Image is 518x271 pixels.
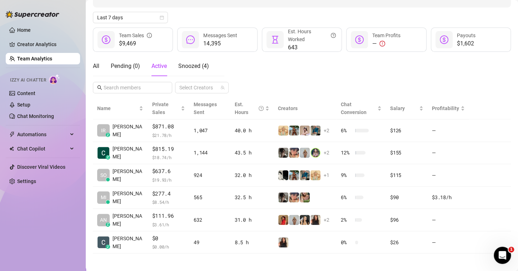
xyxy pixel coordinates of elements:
div: 1,047 [194,127,226,134]
td: — [428,142,469,164]
div: 1,144 [194,149,226,157]
span: Messages Sent [194,102,217,115]
div: 32.5 h [235,193,269,201]
div: z [106,245,110,249]
img: Libby [289,170,299,180]
span: SO [100,171,107,179]
span: 12 % [341,149,352,157]
div: Team Sales [119,31,152,39]
span: 0 % [341,238,352,246]
img: AI Chatter [49,74,60,84]
img: daiisyjane [278,148,288,158]
span: Snoozed ( 4 ) [178,63,209,69]
span: dollar-circle [355,35,364,44]
span: 6 % [341,127,352,134]
td: — [428,209,469,231]
div: $26 [390,238,423,246]
span: team [220,85,225,90]
img: Carl Belotindos [98,236,109,248]
span: 9 % [341,171,352,179]
span: + 2 [324,216,329,224]
span: + 2 [324,127,329,134]
a: Team Analytics [17,56,52,61]
img: Eavnc [310,125,320,135]
img: diandradelgado [278,237,288,247]
span: info-circle [147,31,152,39]
span: dollar-circle [102,35,110,44]
span: hourglass [271,35,279,44]
span: IR [101,127,106,134]
span: message [186,35,195,44]
div: Est. Hours [235,100,264,116]
div: Est. Hours Worked [288,28,336,43]
a: Home [17,27,31,33]
span: $ 3.61 /h [152,221,185,228]
div: All [93,62,99,70]
span: [PERSON_NAME] [113,212,143,228]
span: $ 21.78 /h [152,132,185,139]
span: $ 18.74 /h [152,154,185,161]
span: AN [100,216,107,224]
span: [PERSON_NAME] [113,145,143,161]
span: Payouts [457,33,475,38]
span: $ 19.93 /h [152,176,185,183]
img: jadetv [310,148,320,158]
div: $115 [390,171,423,179]
div: 924 [194,171,226,179]
div: 31.0 h [235,216,269,224]
span: Chat Conversion [341,102,367,115]
span: question-circle [259,100,264,116]
img: Barbi [300,148,310,158]
span: question-circle [331,28,336,43]
span: Automations [17,129,68,140]
span: dollar-circle [440,35,448,44]
a: Setup [17,102,30,108]
img: Libby [289,125,299,135]
a: Content [17,90,35,96]
div: — [372,39,400,48]
a: Discover Viral Videos [17,164,65,170]
img: bonnierides [289,192,299,202]
span: Team Profits [372,33,400,38]
span: Active [151,63,167,69]
img: badbree-shoe_lab [300,215,310,225]
img: bellatendresse [278,215,288,225]
div: $155 [390,149,423,157]
div: Pending ( 0 ) [111,62,140,70]
span: $9,469 [119,39,152,48]
span: 1 [508,247,514,252]
span: $0 [152,234,185,243]
div: z [106,133,110,137]
a: Creator Analytics [17,39,74,50]
span: 14,395 [203,39,237,48]
img: logo-BBDzfeDw.svg [6,11,59,18]
img: comicaltaco [278,170,288,180]
span: calendar [160,15,164,20]
img: Chat Copilot [9,146,14,151]
img: dreamsofleana [300,192,310,202]
span: + 1 [324,171,329,179]
span: exclamation-circle [379,41,385,46]
td: — [428,231,469,254]
span: 643 [288,43,336,52]
td: — [428,164,469,187]
div: 565 [194,193,226,201]
span: Last 7 days [97,12,164,23]
span: $871.08 [152,122,185,131]
span: Name [97,104,138,112]
span: [PERSON_NAME] [113,235,143,250]
span: $277.4 [152,189,185,198]
img: Actually.Maria [278,125,288,135]
span: 2 % [341,216,352,224]
div: 8.5 h [235,238,269,246]
span: Salary [390,105,405,111]
div: 49 [194,238,226,246]
span: Izzy AI Chatter [10,77,46,84]
div: 43.5 h [235,149,269,157]
th: Name [93,98,148,119]
span: + 2 [324,149,329,157]
span: $111.96 [152,212,185,220]
iframe: Intercom live chat [494,247,511,264]
span: [PERSON_NAME] [113,123,143,138]
div: z [106,155,110,159]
